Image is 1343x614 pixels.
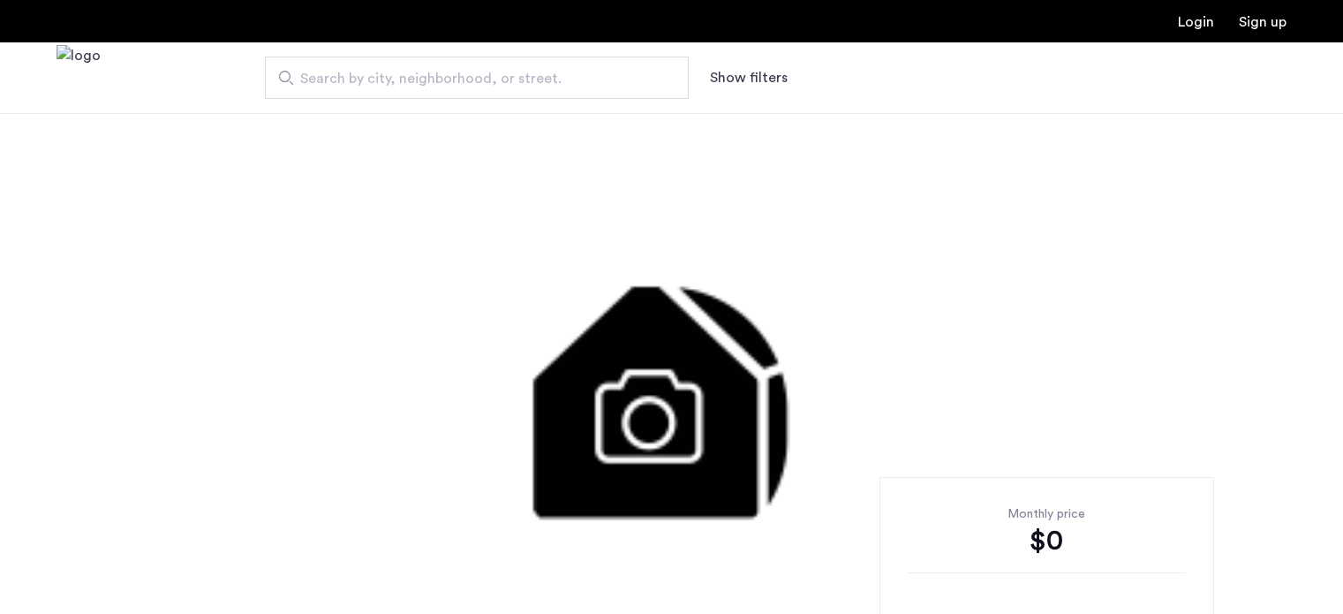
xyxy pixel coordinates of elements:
[710,67,788,88] button: Show or hide filters
[57,45,101,111] a: Cazamio Logo
[908,505,1186,523] div: Monthly price
[57,45,101,111] img: logo
[265,57,689,99] input: Apartment Search
[1178,15,1214,29] a: Login
[908,523,1186,558] div: $0
[300,68,639,89] span: Search by city, neighborhood, or street.
[1239,15,1286,29] a: Registration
